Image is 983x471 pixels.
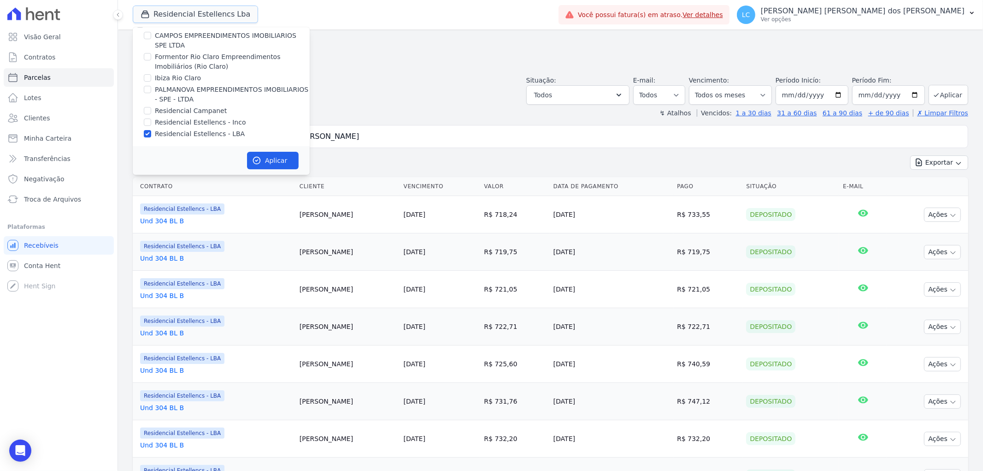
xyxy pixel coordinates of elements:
div: Depositado [746,320,795,333]
a: 61 a 90 dias [823,109,862,117]
span: LC [742,12,750,18]
td: R$ 719,75 [480,233,549,271]
button: Ações [924,320,961,334]
span: Você possui fatura(s) em atraso. [578,10,723,20]
a: Contratos [4,48,114,66]
span: Clientes [24,113,50,123]
a: Clientes [4,109,114,127]
td: R$ 732,20 [673,420,742,458]
span: Transferências [24,154,71,163]
td: R$ 718,24 [480,196,549,233]
label: PALMANOVA EMPREENDIMENTOS IMOBILIARIOS - SPE - LTDA [155,85,310,104]
span: Residencial Estellencs - LBA [140,316,224,327]
td: R$ 722,71 [480,308,549,346]
th: Valor [480,177,549,196]
span: Negativação [24,174,65,184]
span: Contratos [24,53,55,62]
a: ✗ Limpar Filtros [913,109,968,117]
a: [DATE] [404,248,425,256]
a: Und 304 BL B [140,441,292,450]
div: Depositado [746,395,795,408]
button: Ações [924,208,961,222]
a: + de 90 dias [868,109,909,117]
button: Ações [924,357,961,371]
div: Depositado [746,245,795,258]
td: R$ 721,05 [480,271,549,308]
td: R$ 725,60 [480,346,549,383]
th: Situação [742,177,839,196]
td: R$ 733,55 [673,196,742,233]
a: Recebíveis [4,236,114,255]
th: Vencimento [400,177,481,196]
td: [PERSON_NAME] [296,308,400,346]
a: [DATE] [404,286,425,293]
h2: Parcelas [133,37,968,54]
td: [PERSON_NAME] [296,383,400,420]
label: Residencial Estellencs - LBA [155,129,245,139]
a: 31 a 60 dias [777,109,817,117]
div: Depositado [746,432,795,445]
a: Und 304 BL B [140,328,292,338]
label: Residencial Estellencs - Inco [155,118,246,127]
td: R$ 740,59 [673,346,742,383]
a: Negativação [4,170,114,188]
button: Todos [526,85,630,105]
button: Aplicar [929,85,968,105]
input: Buscar por nome do lote ou do cliente [150,127,964,146]
span: Residencial Estellencs - LBA [140,353,224,364]
td: R$ 721,05 [673,271,742,308]
a: Und 304 BL B [140,216,292,226]
td: [PERSON_NAME] [296,420,400,458]
a: Transferências [4,149,114,168]
a: Minha Carteira [4,129,114,148]
a: Lotes [4,89,114,107]
span: Recebíveis [24,241,59,250]
th: Cliente [296,177,400,196]
label: Vencimento: [689,77,729,84]
td: [DATE] [550,383,673,420]
td: [DATE] [550,233,673,271]
label: ↯ Atalhos [659,109,691,117]
span: Visão Geral [24,32,61,42]
a: [DATE] [404,360,425,368]
a: Und 304 BL B [140,254,292,263]
td: [DATE] [550,420,673,458]
td: R$ 732,20 [480,420,549,458]
a: Ver detalhes [683,11,723,18]
td: R$ 719,75 [673,233,742,271]
td: [DATE] [550,346,673,383]
label: Período Fim: [852,76,925,85]
label: Ibiza Rio Claro [155,73,201,83]
span: Residencial Estellencs - LBA [140,241,224,252]
a: Troca de Arquivos [4,190,114,209]
button: Ações [924,245,961,259]
label: CAMPOS EMPREENDIMENTOS IMOBILIARIOS SPE LTDA [155,31,310,50]
td: [PERSON_NAME] [296,346,400,383]
td: [DATE] [550,271,673,308]
span: Lotes [24,93,41,102]
span: Todos [534,89,552,101]
label: Vencidos: [697,109,732,117]
td: [PERSON_NAME] [296,271,400,308]
th: Pago [673,177,742,196]
span: Minha Carteira [24,134,71,143]
td: R$ 722,71 [673,308,742,346]
div: Depositado [746,208,795,221]
span: Parcelas [24,73,51,82]
span: Conta Hent [24,261,60,270]
span: Troca de Arquivos [24,195,81,204]
label: Situação: [526,77,556,84]
div: Depositado [746,283,795,296]
button: Ações [924,432,961,446]
a: Und 304 BL B [140,291,292,300]
a: Parcelas [4,68,114,87]
button: Exportar [910,155,968,170]
a: Und 304 BL B [140,403,292,412]
button: Ações [924,394,961,409]
button: Residencial Estellencs Lba [133,6,258,23]
span: Residencial Estellencs - LBA [140,203,224,215]
th: E-mail [839,177,887,196]
span: Residencial Estellencs - LBA [140,428,224,439]
label: Residencial Campanet [155,106,227,116]
a: [DATE] [404,398,425,405]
